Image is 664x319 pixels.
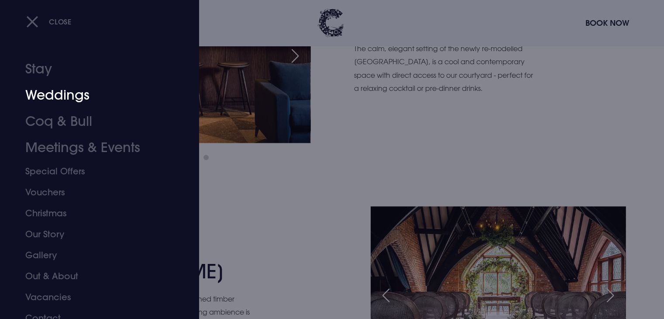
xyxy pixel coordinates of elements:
[26,13,72,31] button: Close
[25,266,163,287] a: Out & About
[25,161,163,182] a: Special Offers
[25,82,163,108] a: Weddings
[49,17,72,26] span: Close
[25,224,163,245] a: Our Story
[25,245,163,266] a: Gallery
[25,108,163,135] a: Coq & Bull
[25,56,163,82] a: Stay
[25,287,163,308] a: Vacancies
[25,203,163,224] a: Christmas
[25,135,163,161] a: Meetings & Events
[25,182,163,203] a: Vouchers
